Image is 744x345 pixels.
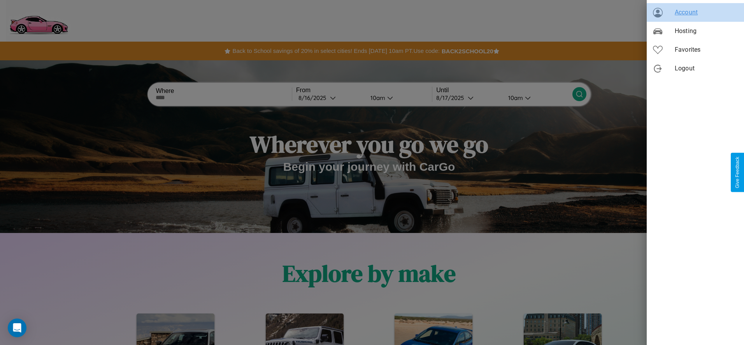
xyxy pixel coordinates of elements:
div: Favorites [647,40,744,59]
div: Hosting [647,22,744,40]
div: Account [647,3,744,22]
span: Favorites [675,45,738,54]
span: Account [675,8,738,17]
div: Logout [647,59,744,78]
div: Give Feedback [735,157,740,188]
span: Hosting [675,26,738,36]
span: Logout [675,64,738,73]
div: Open Intercom Messenger [8,319,26,337]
